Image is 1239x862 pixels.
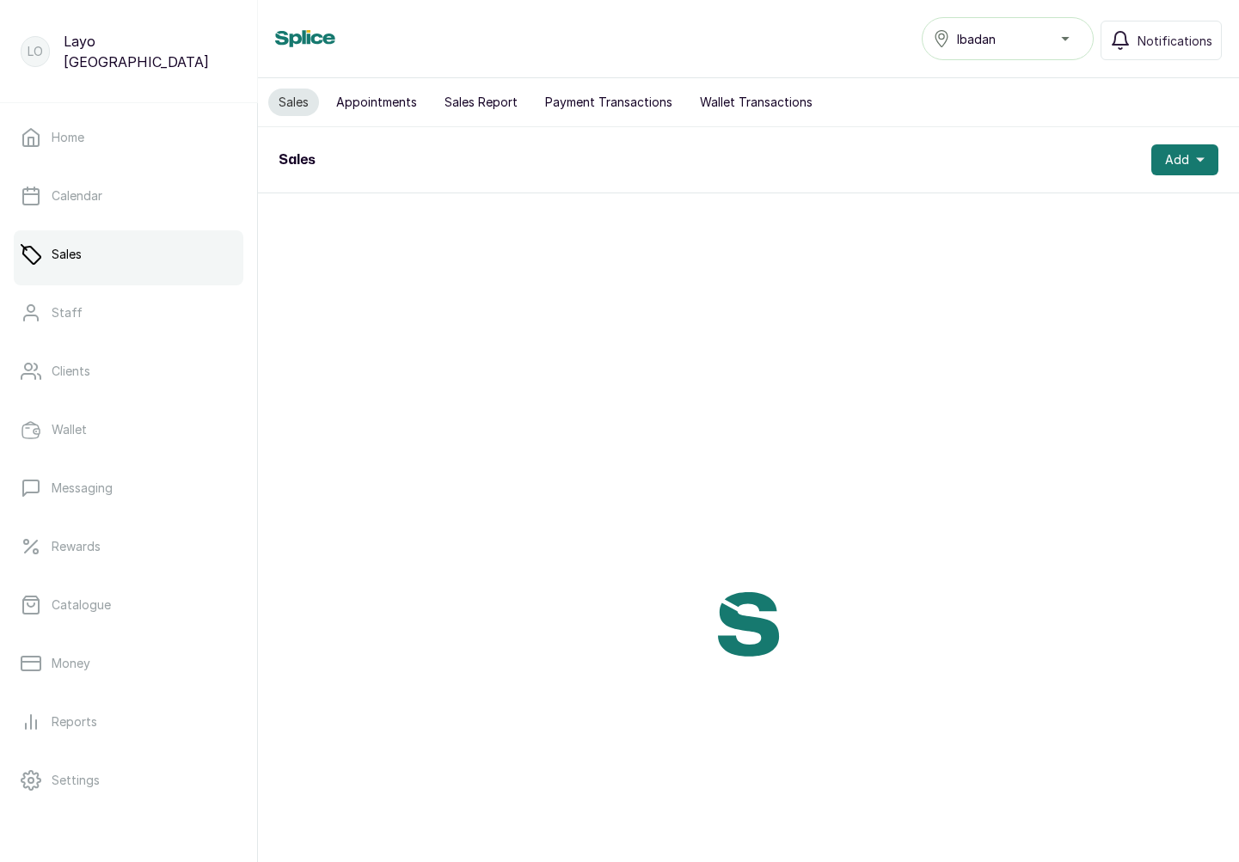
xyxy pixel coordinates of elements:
button: Appointments [326,89,427,116]
a: Rewards [14,523,243,571]
button: Sales [268,89,319,116]
button: Add [1151,144,1218,175]
button: Ibadan [922,17,1094,60]
a: Clients [14,347,243,395]
a: Messaging [14,464,243,512]
a: Sales [14,230,243,278]
p: Messaging [52,480,113,497]
a: Home [14,113,243,162]
span: Notifications [1138,32,1212,50]
p: LO [28,43,43,60]
a: Settings [14,756,243,804]
p: Wallet [52,421,87,438]
a: Reports [14,698,243,746]
a: Calendar [14,172,243,220]
p: Settings [52,772,100,789]
button: Notifications [1101,21,1222,60]
p: Clients [52,363,90,380]
button: Payment Transactions [535,89,683,116]
p: Money [52,655,90,672]
p: Rewards [52,538,101,555]
p: Staff [52,304,83,321]
p: Reports [52,713,97,731]
button: Wallet Transactions [690,89,823,116]
p: Catalogue [52,596,111,614]
p: Layo [GEOGRAPHIC_DATA] [64,31,236,72]
a: Staff [14,289,243,337]
button: Sales Report [434,89,528,116]
p: Home [52,129,84,146]
span: Add [1165,151,1189,168]
span: Ibadan [957,30,996,48]
a: Catalogue [14,581,243,629]
p: Sales [52,246,82,263]
p: Calendar [52,187,102,205]
a: Money [14,639,243,688]
a: Wallet [14,406,243,454]
h1: Sales [279,150,316,170]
